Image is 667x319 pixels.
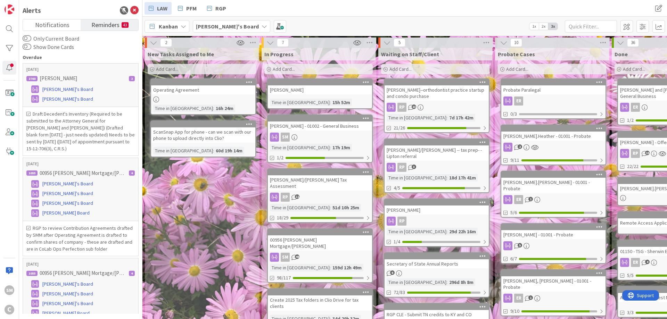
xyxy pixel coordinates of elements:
[281,133,290,142] div: SM
[295,254,299,259] span: 48
[26,180,135,188] a: [PERSON_NAME]'s Board
[447,174,478,182] div: 18d 17h 41m
[270,204,330,211] div: Time in [GEOGRAPHIC_DATA]
[268,115,372,131] div: [PERSON_NAME] - 01002 - General Business
[390,270,395,275] span: 6
[518,243,522,247] span: 5
[281,253,290,262] div: SM
[153,104,213,112] div: Time in [GEOGRAPHIC_DATA]
[23,35,31,42] button: Only Current Board
[15,1,32,9] span: Support
[385,145,489,161] div: [PERSON_NAME]/[PERSON_NAME] -- tax prep- - Lipton referral
[446,114,447,121] span: :
[528,295,533,300] span: 1
[26,199,135,208] a: [PERSON_NAME]'s Board
[518,144,522,149] span: 2
[501,85,606,94] div: Probate Paralegal
[385,217,489,226] div: RP
[394,184,400,192] span: 4/5
[394,39,405,47] span: 5
[213,104,214,112] span: :
[514,195,523,204] div: ER
[5,5,14,14] img: Visit kanbanzone.com
[281,193,290,202] div: RP
[501,132,606,141] div: [PERSON_NAME].Heather - 01001 - Probate
[539,23,548,30] span: 2x
[42,95,93,103] span: [PERSON_NAME]'s Board
[627,272,634,279] span: 5/5
[385,79,489,101] div: [PERSON_NAME]--orthodontist practice startup and condo purchase
[548,23,558,30] span: 3x
[23,5,41,16] div: Alerts
[627,163,639,170] span: 22/22
[267,168,373,223] a: [PERSON_NAME]/[PERSON_NAME] Tax AssessmentRPTime in [GEOGRAPHIC_DATA]:51d 10h 25m18/29
[631,258,640,267] div: ER
[510,39,522,47] span: 10
[501,125,606,165] a: [PERSON_NAME].Heather - 01001 - Probate9/11
[387,278,446,286] div: Time in [GEOGRAPHIC_DATA]
[510,157,519,164] span: 9/11
[385,304,489,319] div: RGP CLE - Submit TN credits to KY and CO
[26,309,135,317] a: [PERSON_NAME] Board
[26,209,135,217] a: [PERSON_NAME] Board
[264,51,294,58] span: In Progress
[510,308,519,315] span: 9/10
[268,79,372,94] div: [PERSON_NAME]
[268,193,372,202] div: RP
[151,127,255,143] div: ScanSnap App for phone - can we scan with our phone to upload directly into Clio?
[26,95,135,103] a: [PERSON_NAME]'s Board
[26,225,135,252] h6: RGP to review Contribution Agreements drafted by SMM after Operating Agreement is drafted to conf...
[26,110,135,152] h6: Draft Decedent's Inventory (Required to be submitted to the Attorney General for [PERSON_NAME] an...
[446,278,447,286] span: :
[160,39,172,47] span: 2
[412,104,416,109] span: 13
[631,149,640,158] div: RP
[26,271,38,276] div: 1055
[196,23,259,30] b: [PERSON_NAME]'s Board
[129,170,135,176] div: 4
[42,290,93,297] span: [PERSON_NAME]'s Board
[446,228,447,235] span: :
[501,294,606,303] div: ER
[26,161,135,166] p: [DATE]
[26,299,135,308] a: [PERSON_NAME]'s Board
[267,78,373,109] a: [PERSON_NAME]Time in [GEOGRAPHIC_DATA]:15h 52m
[501,269,606,316] a: [PERSON_NAME], [PERSON_NAME] - 01001 - ProbateER9/10
[501,195,606,204] div: ER
[156,66,178,72] span: Add Card...
[42,86,93,93] span: [PERSON_NAME]'s Board
[151,79,255,94] div: Operating Agreement
[151,85,255,94] div: Operating Agreement
[270,264,330,271] div: Time in [GEOGRAPHIC_DATA]
[397,217,406,226] div: RP
[627,39,639,47] span: 36
[514,96,523,106] div: ER
[129,76,135,81] div: 2
[331,204,361,211] div: 51d 10h 25m
[277,39,289,47] span: 7
[42,180,93,187] span: [PERSON_NAME]'s Board
[148,51,214,58] span: New Tasks Assigned to Me
[394,289,405,296] span: 72/83
[277,214,288,221] span: 18/29
[129,271,135,276] div: 4
[387,174,446,182] div: Time in [GEOGRAPHIC_DATA]
[23,34,79,43] label: Only Current Board
[385,199,489,215] div: [PERSON_NAME]
[506,66,528,72] span: Add Card...
[268,295,372,311] div: Create 2025 Tax folders in Clio Drive for tax clients
[330,264,331,271] span: :
[23,43,31,50] button: Show Done Cards
[268,85,372,94] div: [PERSON_NAME]
[384,138,489,193] a: [PERSON_NAME]/[PERSON_NAME] -- tax prep- - Lipton referralRPTime in [GEOGRAPHIC_DATA]:18d 17h 41m4/5
[174,2,201,15] a: PFM
[615,51,628,58] span: Done
[330,99,331,106] span: :
[42,310,90,317] span: [PERSON_NAME] Board
[268,169,372,191] div: [PERSON_NAME]/[PERSON_NAME] Tax Assessment
[501,96,606,106] div: ER
[384,252,489,297] a: Secretary of State Annual ReportsTime in [GEOGRAPHIC_DATA]:296d 8h 8m72/83
[23,54,139,60] h4: Overdue
[153,147,213,154] div: Time in [GEOGRAPHIC_DATA]
[385,103,489,112] div: RP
